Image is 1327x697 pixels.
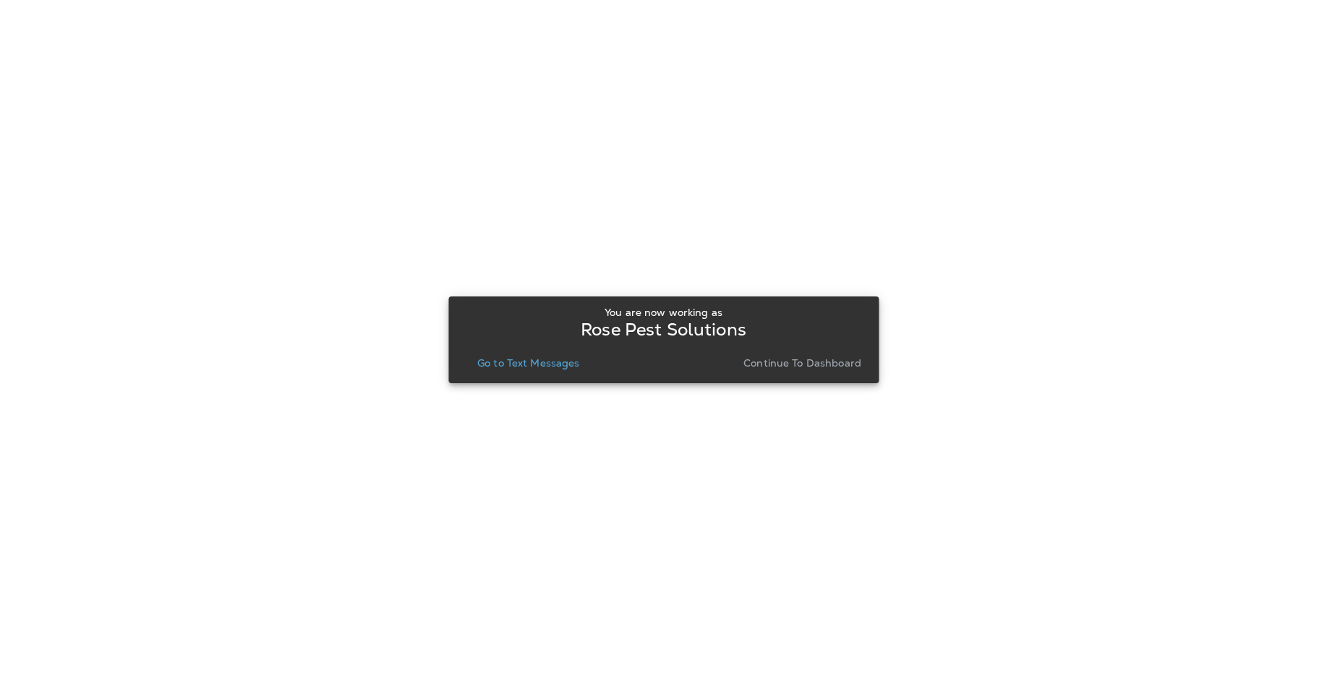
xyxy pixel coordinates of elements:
button: Continue to Dashboard [738,353,867,373]
p: Go to Text Messages [477,357,580,369]
p: You are now working as [605,307,722,318]
p: Rose Pest Solutions [581,324,746,335]
button: Go to Text Messages [472,353,586,373]
p: Continue to Dashboard [743,357,861,369]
